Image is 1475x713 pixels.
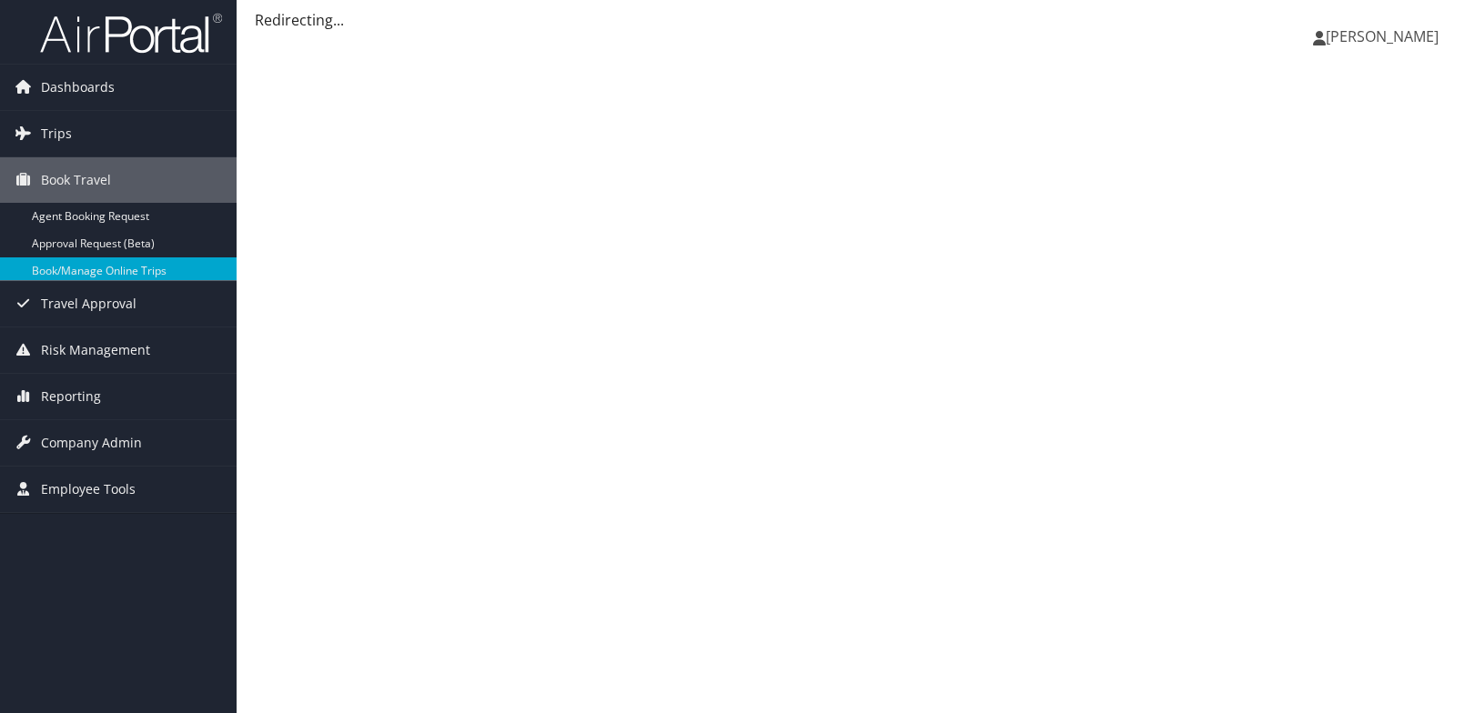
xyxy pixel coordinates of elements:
[41,420,142,466] span: Company Admin
[41,327,150,373] span: Risk Management
[41,374,101,419] span: Reporting
[1326,26,1439,46] span: [PERSON_NAME]
[41,281,136,326] span: Travel Approval
[41,111,72,156] span: Trips
[255,9,1457,31] div: Redirecting...
[40,12,222,55] img: airportal-logo.png
[41,65,115,110] span: Dashboards
[1313,9,1457,64] a: [PERSON_NAME]
[41,467,136,512] span: Employee Tools
[41,157,111,203] span: Book Travel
